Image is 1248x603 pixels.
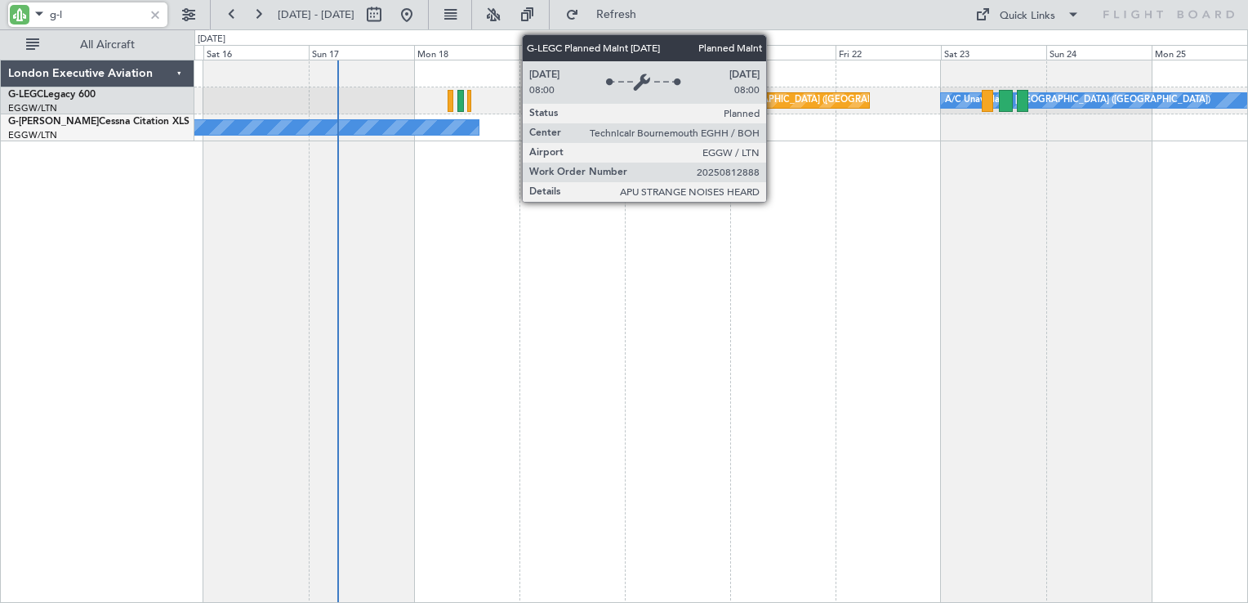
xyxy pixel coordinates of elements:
span: G-LEGC [8,90,43,100]
div: Thu 21 [730,45,836,60]
button: All Aircraft [18,32,177,58]
div: Sun 17 [309,45,414,60]
a: G-[PERSON_NAME]Cessna Citation XLS [8,117,189,127]
div: A/C Unavailable [GEOGRAPHIC_DATA] ([GEOGRAPHIC_DATA]) [945,88,1210,113]
span: All Aircraft [42,39,172,51]
div: [DATE] [198,33,225,47]
div: Wed 20 [625,45,730,60]
div: Sat 16 [203,45,309,60]
a: EGGW/LTN [8,129,57,141]
span: G-[PERSON_NAME] [8,117,99,127]
button: Refresh [558,2,656,28]
div: Fri 22 [836,45,941,60]
div: Quick Links [1000,8,1055,25]
div: Planned Maint [GEOGRAPHIC_DATA] ([GEOGRAPHIC_DATA]) [664,88,921,113]
button: Quick Links [967,2,1088,28]
div: Tue 19 [519,45,625,60]
div: Mon 18 [414,45,519,60]
input: A/C (Reg. or Type) [50,2,144,27]
span: [DATE] - [DATE] [278,7,354,22]
div: Sun 24 [1046,45,1152,60]
a: G-LEGCLegacy 600 [8,90,96,100]
div: Sat 23 [941,45,1046,60]
a: EGGW/LTN [8,102,57,114]
span: Refresh [582,9,651,20]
